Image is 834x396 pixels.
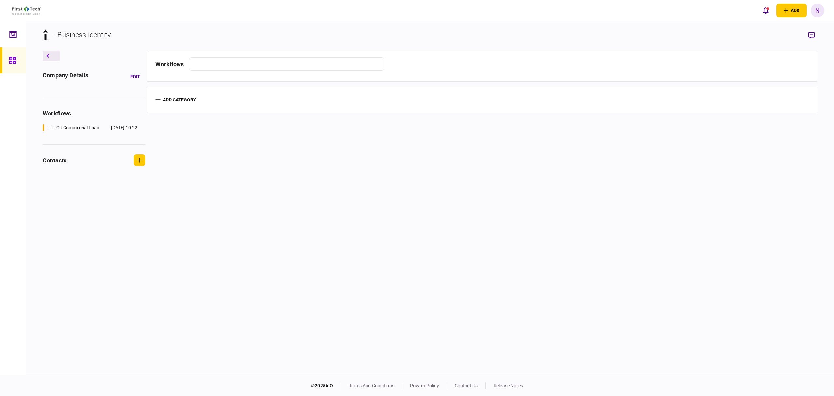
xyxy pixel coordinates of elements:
[155,60,184,69] div: workflows
[776,4,807,17] button: open adding identity options
[111,124,137,131] div: [DATE] 10:22
[125,71,145,83] button: Edit
[155,97,196,102] button: add category
[43,109,145,118] div: workflows
[759,4,772,17] button: open notifications list
[48,124,99,131] div: FTFCU Commercial Loan
[410,383,439,388] a: privacy policy
[811,4,824,17] button: N
[12,6,41,15] img: client company logo
[349,383,394,388] a: terms and conditions
[43,124,137,131] a: FTFCU Commercial Loan[DATE] 10:22
[494,383,523,388] a: release notes
[455,383,478,388] a: contact us
[43,156,66,165] div: contacts
[43,71,88,83] div: company details
[54,29,111,40] div: - Business identity
[311,382,341,389] div: © 2025 AIO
